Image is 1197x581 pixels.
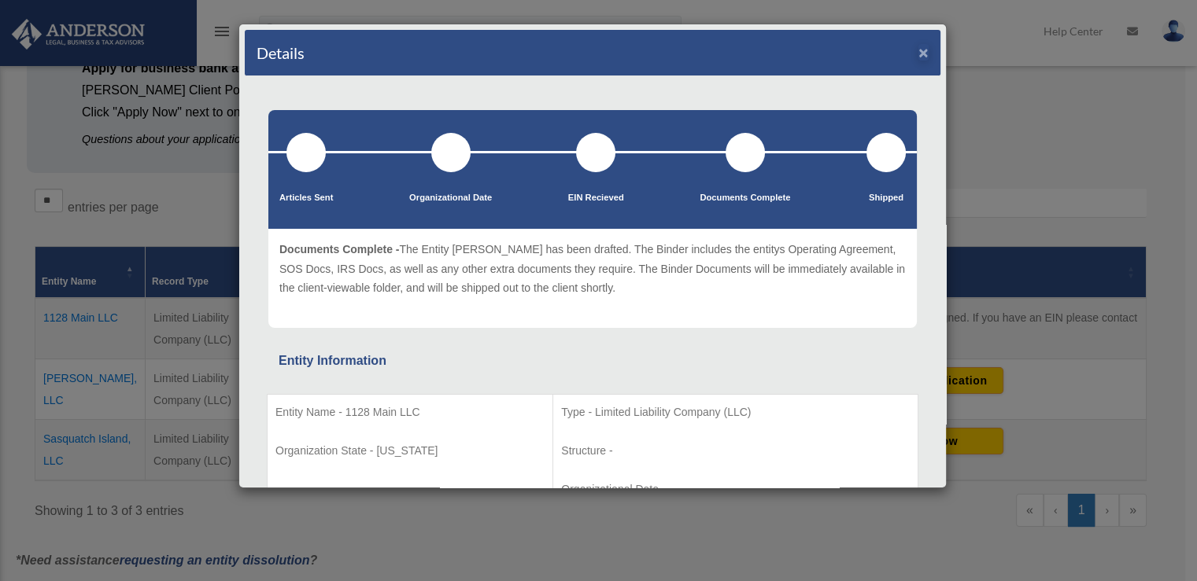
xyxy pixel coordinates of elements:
p: Organization State - [US_STATE] [275,441,545,461]
p: Organizational Date - [561,480,910,499]
p: Entity Name - 1128 Main LLC [275,403,545,422]
div: Entity Information [279,350,907,372]
p: EIN Recieved [568,190,624,206]
span: Documents Complete - [279,243,399,256]
h4: Details [257,42,305,64]
p: The Entity [PERSON_NAME] has been drafted. The Binder includes the entitys Operating Agreement, S... [279,240,906,298]
p: Documents Complete [700,190,790,206]
p: Shipped [866,190,906,206]
p: Structure - [561,441,910,461]
p: Type - Limited Liability Company (LLC) [561,403,910,422]
p: Organizational Date [409,190,492,206]
button: × [918,44,929,61]
p: Articles Sent [279,190,333,206]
